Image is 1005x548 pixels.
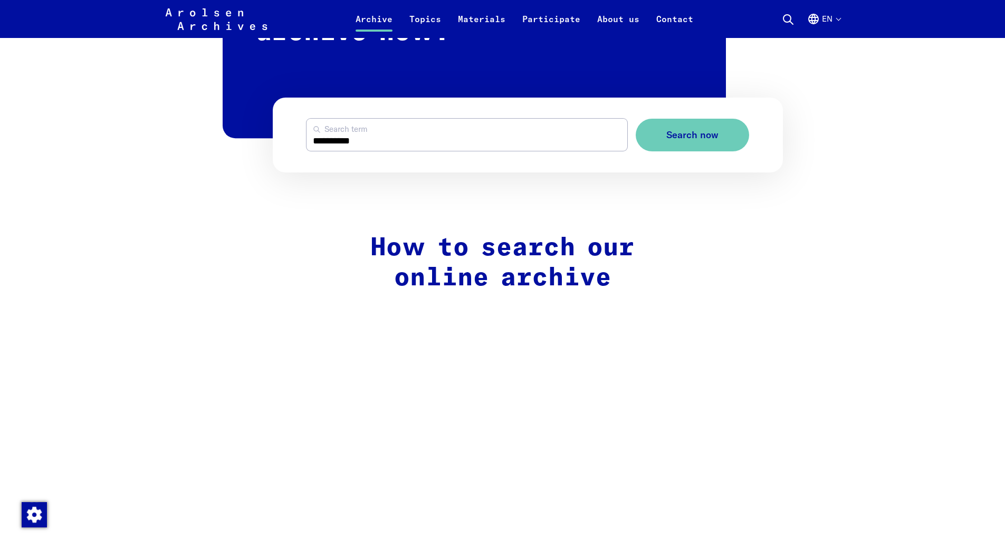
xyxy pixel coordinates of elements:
a: Topics [401,13,449,38]
button: English, language selection [807,13,840,38]
div: Change consent [21,502,46,527]
a: Archive [347,13,401,38]
h2: How to search our online archive [280,233,726,294]
a: Contact [648,13,702,38]
a: About us [589,13,648,38]
button: Search now [636,119,749,152]
img: Change consent [22,502,47,527]
nav: Primary [347,6,702,32]
a: Materials [449,13,514,38]
span: Search now [666,130,719,141]
a: Participate [514,13,589,38]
